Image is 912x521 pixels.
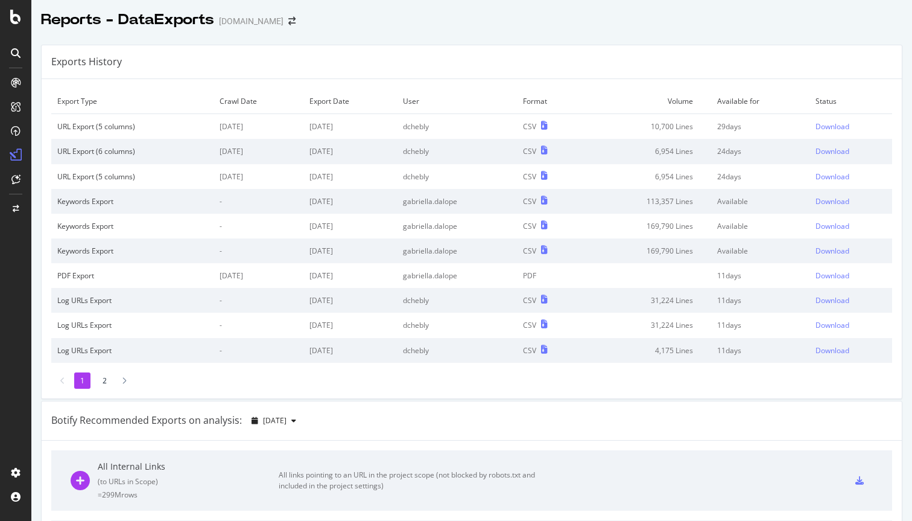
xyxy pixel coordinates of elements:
div: CSV [523,246,536,256]
td: [DATE] [303,189,397,214]
div: Available [717,246,803,256]
div: CSV [523,196,536,206]
a: Download [815,121,886,132]
div: Keywords Export [57,221,207,231]
button: [DATE] [247,411,301,430]
div: CSV [523,295,536,305]
div: Download [815,221,849,231]
div: URL Export (6 columns) [57,146,207,156]
td: Export Date [303,89,397,114]
td: 31,224 Lines [583,313,711,337]
td: gabriella.dalope [397,238,517,263]
div: Download [815,146,849,156]
td: 6,954 Lines [583,139,711,164]
div: Download [815,295,849,305]
div: CSV [523,320,536,330]
div: CSV [523,146,536,156]
li: 2 [97,372,113,389]
td: - [214,214,303,238]
div: = 299M rows [98,490,279,500]
td: dchebly [397,164,517,189]
div: CSV [523,345,536,356]
td: Format [517,89,583,114]
div: Keywords Export [57,246,207,256]
a: Download [815,171,886,182]
td: gabriella.dalope [397,214,517,238]
div: CSV [523,121,536,132]
div: PDF Export [57,270,207,281]
a: Download [815,246,886,256]
div: Available [717,196,803,206]
span: 2025 Sep. 27th [263,415,287,426]
td: [DATE] [303,288,397,313]
td: [DATE] [303,338,397,363]
div: CSV [523,221,536,231]
div: URL Export (5 columns) [57,121,207,132]
div: All links pointing to an URL in the project scope (not blocked by robots.txt and included in the ... [279,470,550,491]
iframe: Intercom live chat [871,480,900,509]
td: 113,357 Lines [583,189,711,214]
div: Download [815,171,849,182]
td: [DATE] [303,139,397,164]
a: Download [815,345,886,356]
div: arrow-right-arrow-left [288,17,296,25]
td: Volume [583,89,711,114]
div: ( to URLs in Scope ) [98,476,279,487]
a: Download [815,320,886,330]
a: Download [815,196,886,206]
td: 11 days [711,338,809,363]
td: gabriella.dalope [397,263,517,288]
td: - [214,189,303,214]
td: 10,700 Lines [583,114,711,139]
div: Botify Recommended Exports on analysis: [51,414,242,427]
div: Download [815,121,849,132]
li: 1 [74,372,90,389]
div: Available [717,221,803,231]
td: 11 days [711,288,809,313]
td: dchebly [397,338,517,363]
div: csv-export [855,476,864,485]
td: dchebly [397,139,517,164]
div: Exports History [51,55,122,69]
td: 169,790 Lines [583,238,711,263]
td: - [214,288,303,313]
div: Download [815,196,849,206]
div: Download [815,320,849,330]
div: URL Export (5 columns) [57,171,207,182]
td: User [397,89,517,114]
td: Available for [711,89,809,114]
div: Download [815,270,849,281]
a: Download [815,270,886,281]
td: dchebly [397,313,517,337]
td: [DATE] [303,214,397,238]
td: [DATE] [303,114,397,139]
td: Export Type [51,89,214,114]
td: dchebly [397,288,517,313]
div: Log URLs Export [57,320,207,330]
td: 169,790 Lines [583,214,711,238]
div: Download [815,246,849,256]
td: [DATE] [303,313,397,337]
div: [DOMAIN_NAME] [219,15,283,27]
td: dchebly [397,114,517,139]
div: Log URLs Export [57,295,207,305]
td: PDF [517,263,583,288]
td: Status [809,89,892,114]
td: 31,224 Lines [583,288,711,313]
td: Crawl Date [214,89,303,114]
td: [DATE] [214,164,303,189]
a: Download [815,295,886,305]
div: Download [815,345,849,356]
td: - [214,313,303,337]
td: 11 days [711,313,809,337]
td: [DATE] [214,114,303,139]
td: [DATE] [214,263,303,288]
div: Keywords Export [57,196,207,206]
td: 24 days [711,164,809,189]
div: All Internal Links [98,461,279,473]
td: 11 days [711,263,809,288]
div: Reports - DataExports [41,10,214,30]
td: [DATE] [303,263,397,288]
td: 29 days [711,114,809,139]
td: [DATE] [303,238,397,263]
